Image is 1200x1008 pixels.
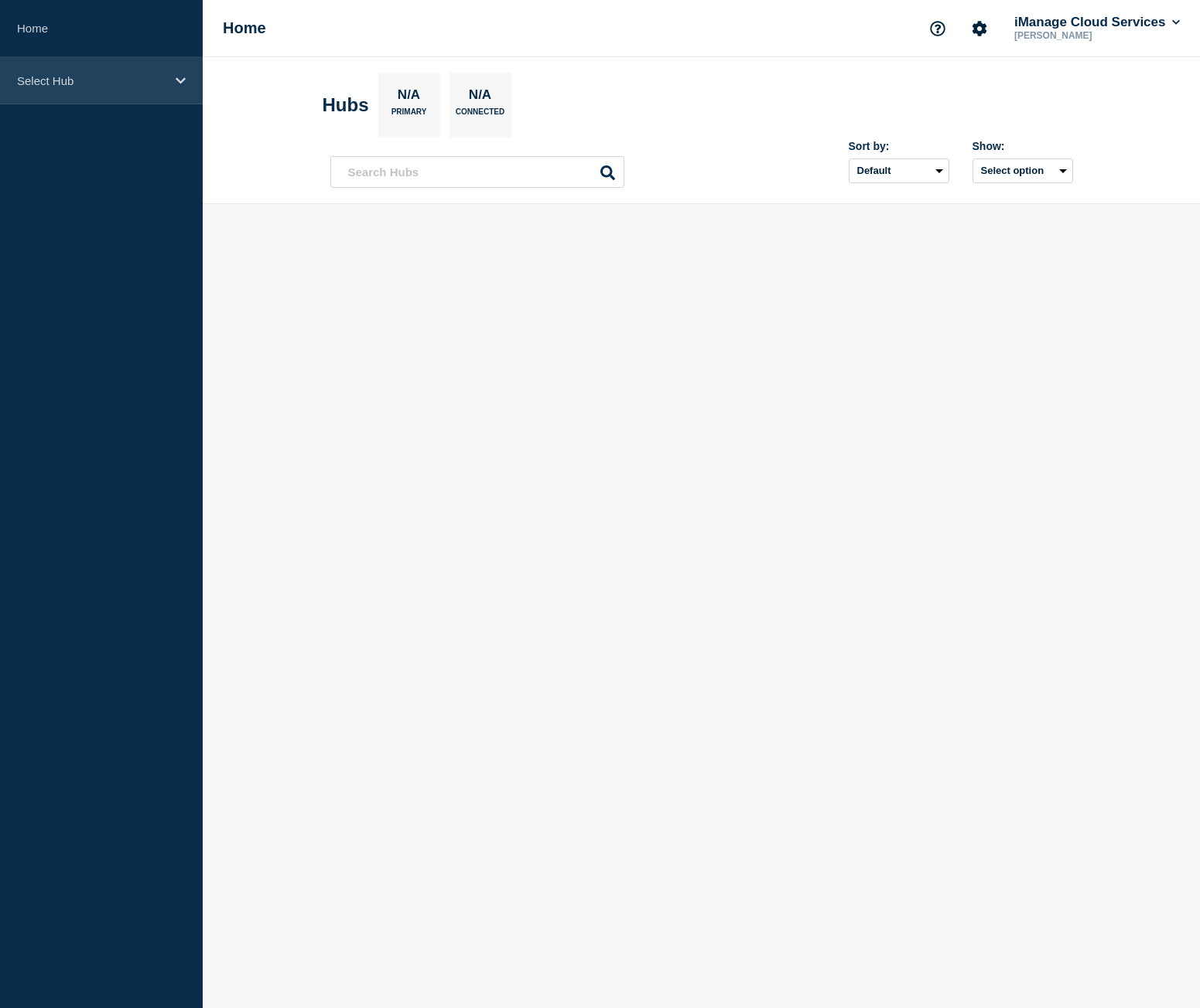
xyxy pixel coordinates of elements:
p: Primary [391,107,427,124]
h2: Hubs [323,94,369,116]
button: Select option [973,158,1073,183]
button: Account settings [963,12,996,45]
div: Sort by: [849,140,949,152]
p: [PERSON_NAME] [1011,30,1172,41]
div: Show: [973,140,1073,152]
p: N/A [391,87,426,107]
button: iManage Cloud Services [1011,15,1183,30]
button: Support [921,12,954,45]
p: Connected [456,107,504,124]
h1: Home [223,19,266,37]
select: Sort by [849,158,949,183]
p: N/A [463,87,497,107]
input: Search Hubs [330,156,624,188]
p: Select Hub [17,74,166,87]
